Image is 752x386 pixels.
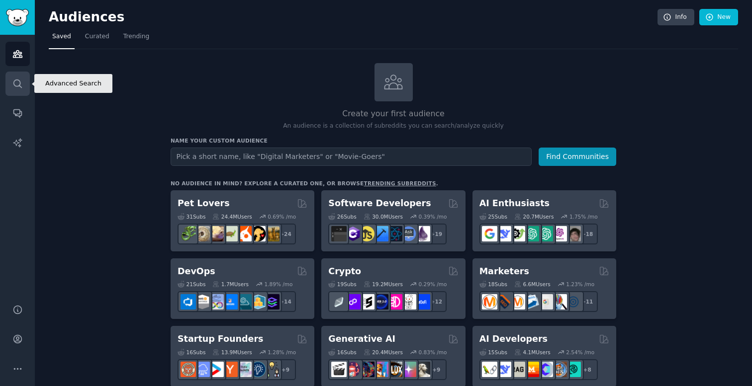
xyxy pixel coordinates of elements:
a: Curated [82,29,113,49]
div: + 11 [577,291,598,312]
h2: DevOps [178,265,215,278]
div: 1.75 % /mo [569,213,598,220]
div: 21 Sub s [178,281,205,288]
div: + 14 [275,291,296,312]
div: + 24 [275,224,296,244]
div: 24.4M Users [212,213,252,220]
div: 0.39 % /mo [419,213,447,220]
div: 16 Sub s [328,349,356,356]
img: SaaS [194,362,210,377]
div: 0.69 % /mo [268,213,296,220]
img: Docker_DevOps [208,294,224,309]
div: 1.7M Users [212,281,249,288]
p: An audience is a collection of subreddits you can search/analyze quickly [171,122,616,131]
div: 30.0M Users [364,213,403,220]
img: ArtificalIntelligence [565,226,581,241]
h2: Generative AI [328,333,395,345]
div: 26 Sub s [328,213,356,220]
a: Info [658,9,694,26]
img: GoogleGeminiAI [482,226,497,241]
img: AskComputerScience [401,226,416,241]
img: iOSProgramming [373,226,388,241]
img: PetAdvice [250,226,266,241]
img: platformengineering [236,294,252,309]
div: 20.4M Users [364,349,403,356]
div: 19.2M Users [364,281,403,288]
img: web3 [373,294,388,309]
img: dogbreed [264,226,280,241]
div: 1.89 % /mo [265,281,293,288]
img: azuredevops [181,294,196,309]
button: Find Communities [539,148,616,166]
img: CryptoNews [401,294,416,309]
h2: Pet Lovers [178,197,230,210]
img: aws_cdk [250,294,266,309]
img: bigseo [496,294,511,309]
img: Emailmarketing [524,294,539,309]
h2: Software Developers [328,197,431,210]
img: aivideo [331,362,347,377]
img: software [331,226,347,241]
div: 0.83 % /mo [419,349,447,356]
div: 0.29 % /mo [419,281,447,288]
h3: Name your custom audience [171,137,616,144]
div: 1.28 % /mo [268,349,296,356]
div: + 8 [577,359,598,380]
img: growmybusiness [264,362,280,377]
h2: Startup Founders [178,333,263,345]
img: GummySearch logo [6,9,29,26]
input: Pick a short name, like "Digital Marketers" or "Movie-Goers" [171,148,532,166]
div: 6.6M Users [514,281,551,288]
img: cockatiel [236,226,252,241]
div: 25 Sub s [479,213,507,220]
img: OnlineMarketing [565,294,581,309]
div: 16 Sub s [178,349,205,356]
img: chatgpt_prompts_ [538,226,553,241]
img: csharp [345,226,361,241]
div: 2.54 % /mo [566,349,594,356]
img: DevOpsLinks [222,294,238,309]
h2: AI Developers [479,333,548,345]
img: defiblockchain [387,294,402,309]
img: DeepSeek [496,226,511,241]
img: Rag [510,362,525,377]
img: ycombinator [222,362,238,377]
img: defi_ [415,294,430,309]
img: MistralAI [524,362,539,377]
img: llmops [552,362,567,377]
img: 0xPolygon [345,294,361,309]
img: herpetology [181,226,196,241]
span: Curated [85,32,109,41]
img: Entrepreneurship [250,362,266,377]
img: ethfinance [331,294,347,309]
img: deepdream [359,362,375,377]
img: dalle2 [345,362,361,377]
img: learnjavascript [359,226,375,241]
img: reactnative [387,226,402,241]
div: 18 Sub s [479,281,507,288]
h2: Audiences [49,9,658,25]
img: turtle [222,226,238,241]
div: + 19 [426,224,447,244]
div: 31 Sub s [178,213,205,220]
h2: Create your first audience [171,108,616,120]
img: PlatformEngineers [264,294,280,309]
a: New [699,9,738,26]
h2: AI Enthusiasts [479,197,550,210]
div: 1.23 % /mo [566,281,594,288]
div: + 18 [577,224,598,244]
div: 4.1M Users [514,349,551,356]
img: AskMarketing [510,294,525,309]
img: MarketingResearch [552,294,567,309]
div: + 12 [426,291,447,312]
img: FluxAI [387,362,402,377]
img: sdforall [373,362,388,377]
img: DeepSeek [496,362,511,377]
img: EntrepreneurRideAlong [181,362,196,377]
img: ballpython [194,226,210,241]
img: content_marketing [482,294,497,309]
img: OpenAIDev [552,226,567,241]
h2: Marketers [479,265,529,278]
div: + 9 [275,359,296,380]
img: indiehackers [236,362,252,377]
